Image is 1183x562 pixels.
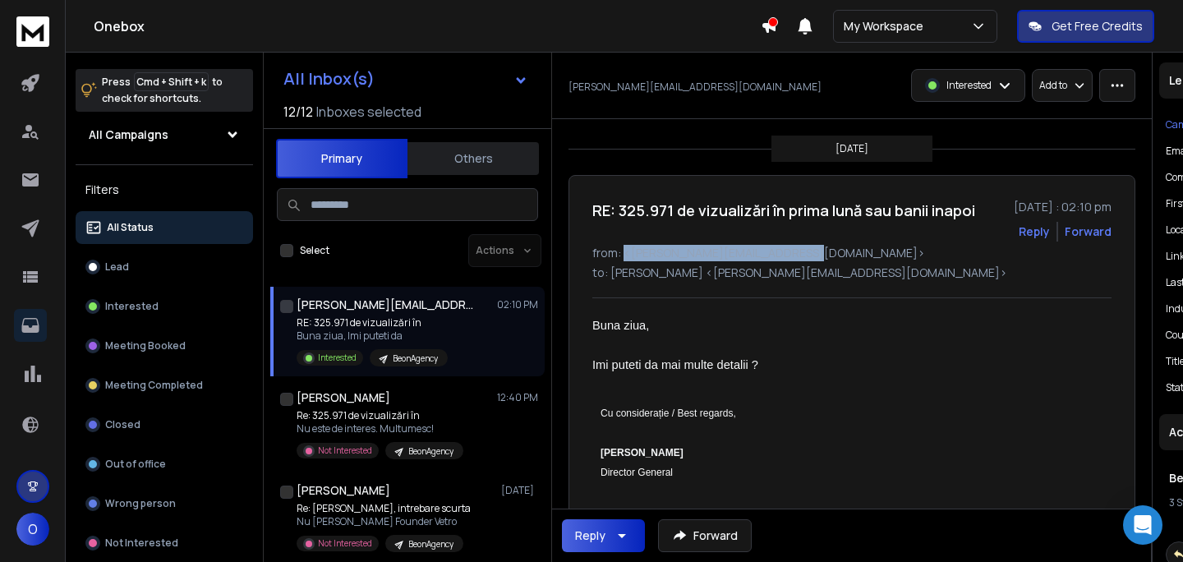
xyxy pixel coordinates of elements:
button: Get Free Credits [1017,10,1154,43]
button: Wrong person [76,487,253,520]
span: Imi puteti da mai multe detalii ? [592,358,758,371]
button: Lead [76,251,253,283]
p: Add to [1039,79,1067,92]
span: Buna ziua, [592,319,649,332]
h1: All Campaigns [89,127,168,143]
h1: RE: 325.971 de vizualizări în prima lună sau banii inapoi [592,199,975,222]
p: RE: 325.971 de vizualizări în [297,316,448,329]
h3: Inboxes selected [316,102,421,122]
button: Reply [562,519,645,552]
p: from: <[PERSON_NAME][EMAIL_ADDRESS][DOMAIN_NAME]> [592,245,1112,261]
button: Meeting Completed [76,369,253,402]
h1: [PERSON_NAME] [297,482,390,499]
button: Primary [276,139,407,178]
p: [PERSON_NAME][EMAIL_ADDRESS][DOMAIN_NAME] [568,81,822,94]
span: [PERSON_NAME] [601,447,684,458]
p: Not Interested [105,537,178,550]
p: Interested [946,79,992,92]
p: Lead [105,260,129,274]
p: Press to check for shortcuts. [102,74,223,107]
p: Out of office [105,458,166,471]
button: Out of office [76,448,253,481]
div: Open Intercom Messenger [1123,505,1162,545]
button: All Inbox(s) [270,62,541,95]
label: Select [300,244,329,257]
p: Nu este de interes. Multumesc! [297,422,463,435]
p: Nu [PERSON_NAME] Founder Vetro [297,515,471,528]
button: Interested [76,290,253,323]
p: Meeting Booked [105,339,186,352]
p: Interested [318,352,357,364]
p: [DATE] : 02:10 pm [1014,199,1112,215]
span: Director General [601,467,673,478]
p: Wrong person [105,497,176,510]
button: All Status [76,211,253,244]
button: Reply [1019,223,1050,240]
button: Closed [76,408,253,441]
p: BeonAgency [408,445,453,458]
p: Closed [105,418,140,431]
p: Not Interested [318,537,372,550]
h3: Filters [76,178,253,201]
p: Buna ziua, Imi puteti da [297,329,448,343]
span: 12 / 12 [283,102,313,122]
h1: [PERSON_NAME] [297,389,390,406]
div: Forward [1065,223,1112,240]
button: Meeting Booked [76,329,253,362]
p: Interested [105,300,159,313]
p: 12:40 PM [497,391,538,404]
p: Not Interested [318,445,372,457]
p: Re: 325.971 de vizualizări în [297,409,463,422]
button: Not Interested [76,527,253,560]
h1: All Inbox(s) [283,71,375,87]
button: Forward [658,519,752,552]
button: Others [407,140,539,177]
p: Get Free Credits [1052,18,1143,35]
p: All Status [107,221,154,234]
p: Meeting Completed [105,379,203,392]
div: Reply [575,527,605,544]
button: O [16,513,49,546]
img: logo [16,16,49,47]
button: All Campaigns [76,118,253,151]
p: [DATE] [835,142,868,155]
p: 02:10 PM [497,298,538,311]
p: Re: [PERSON_NAME], intrebare scurta [297,502,471,515]
p: to: [PERSON_NAME] <[PERSON_NAME][EMAIL_ADDRESS][DOMAIN_NAME]> [592,265,1112,281]
h1: [PERSON_NAME][EMAIL_ADDRESS][DOMAIN_NAME] [297,297,477,313]
span: Cmd + Shift + k [134,72,209,91]
p: My Workspace [844,18,930,35]
p: BeonAgency [393,352,438,365]
h1: Onebox [94,16,761,36]
span: Cu considerație / Best regards, [601,408,736,419]
p: [DATE] [501,484,538,497]
p: BeonAgency [408,538,453,550]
